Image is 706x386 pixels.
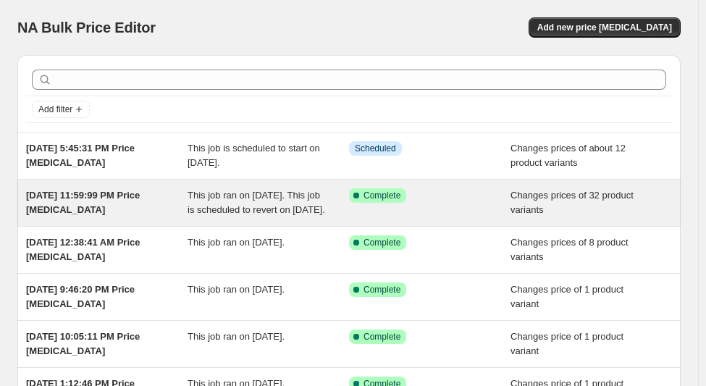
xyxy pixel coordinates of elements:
[510,237,629,262] span: Changes prices of 8 product variants
[363,331,400,343] span: Complete
[363,237,400,248] span: Complete
[26,331,140,356] span: [DATE] 10:05:11 PM Price [MEDICAL_DATA]
[529,17,681,38] button: Add new price [MEDICAL_DATA]
[510,331,623,356] span: Changes price of 1 product variant
[355,143,396,154] span: Scheduled
[510,190,634,215] span: Changes prices of 32 product variants
[510,143,626,168] span: Changes prices of about 12 product variants
[188,237,285,248] span: This job ran on [DATE].
[510,284,623,309] span: Changes price of 1 product variant
[188,143,320,168] span: This job is scheduled to start on [DATE].
[26,143,135,168] span: [DATE] 5:45:31 PM Price [MEDICAL_DATA]
[188,190,325,215] span: This job ran on [DATE]. This job is scheduled to revert on [DATE].
[363,190,400,201] span: Complete
[26,284,135,309] span: [DATE] 9:46:20 PM Price [MEDICAL_DATA]
[26,237,140,262] span: [DATE] 12:38:41 AM Price [MEDICAL_DATA]
[26,190,140,215] span: [DATE] 11:59:99 PM Price [MEDICAL_DATA]
[17,20,156,35] span: NA Bulk Price Editor
[537,22,672,33] span: Add new price [MEDICAL_DATA]
[188,284,285,295] span: This job ran on [DATE].
[38,104,72,115] span: Add filter
[363,284,400,295] span: Complete
[32,101,90,118] button: Add filter
[188,331,285,342] span: This job ran on [DATE].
